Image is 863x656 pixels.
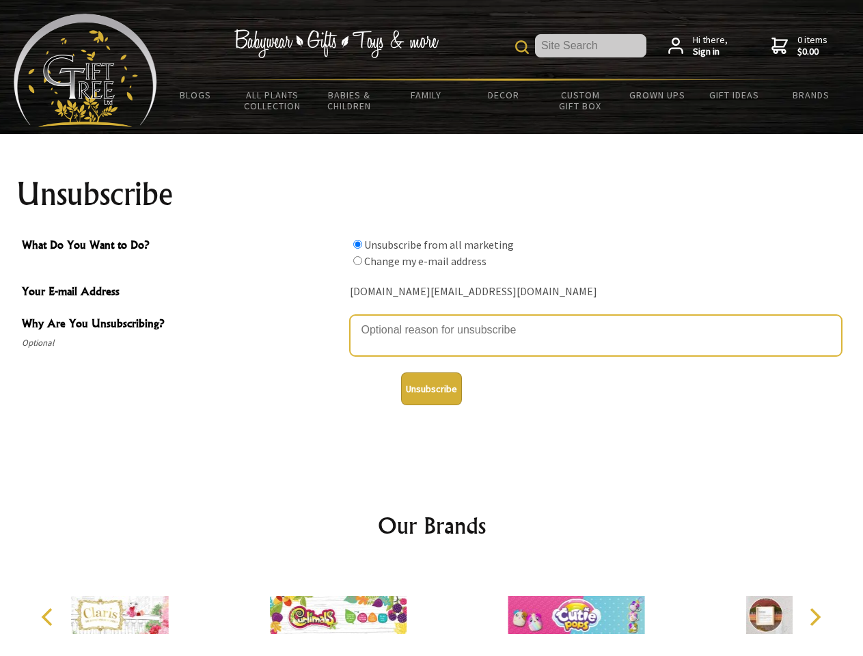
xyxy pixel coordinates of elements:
[364,254,487,268] label: Change my e-mail address
[618,81,696,109] a: Grown Ups
[515,40,529,54] img: product search
[693,46,728,58] strong: Sign in
[693,34,728,58] span: Hi there,
[364,238,514,251] label: Unsubscribe from all marketing
[27,509,836,542] h2: Our Brands
[234,81,312,120] a: All Plants Collection
[668,34,728,58] a: Hi there,Sign in
[34,602,64,632] button: Previous
[157,81,234,109] a: BLOGS
[22,283,343,303] span: Your E-mail Address
[542,81,619,120] a: Custom Gift Box
[234,29,439,58] img: Babywear - Gifts - Toys & more
[696,81,773,109] a: Gift Ideas
[22,236,343,256] span: What Do You Want to Do?
[799,602,830,632] button: Next
[773,81,850,109] a: Brands
[353,240,362,249] input: What Do You Want to Do?
[401,372,462,405] button: Unsubscribe
[353,256,362,265] input: What Do You Want to Do?
[797,33,827,58] span: 0 items
[797,46,827,58] strong: $0.00
[771,34,827,58] a: 0 items$0.00
[350,282,842,303] div: [DOMAIN_NAME][EMAIL_ADDRESS][DOMAIN_NAME]
[16,178,847,210] h1: Unsubscribe
[14,14,157,127] img: Babyware - Gifts - Toys and more...
[350,315,842,356] textarea: Why Are You Unsubscribing?
[311,81,388,120] a: Babies & Children
[22,335,343,351] span: Optional
[388,81,465,109] a: Family
[465,81,542,109] a: Decor
[535,34,646,57] input: Site Search
[22,315,343,335] span: Why Are You Unsubscribing?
